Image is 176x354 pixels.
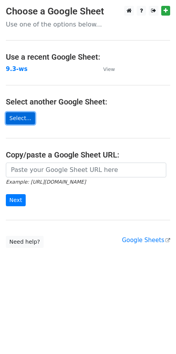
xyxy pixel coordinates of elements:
small: View [103,66,115,72]
p: Use one of the options below... [6,20,170,28]
a: Google Sheets [122,237,170,244]
a: Select... [6,112,35,124]
h4: Use a recent Google Sheet: [6,52,170,62]
h4: Copy/paste a Google Sheet URL: [6,150,170,159]
h4: Select another Google Sheet: [6,97,170,106]
small: Example: [URL][DOMAIN_NAME] [6,179,86,185]
a: View [95,65,115,73]
h3: Choose a Google Sheet [6,6,170,17]
a: Need help? [6,236,44,248]
input: Paste your Google Sheet URL here [6,163,166,177]
input: Next [6,194,26,206]
a: 9.3-ws [6,65,28,73]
